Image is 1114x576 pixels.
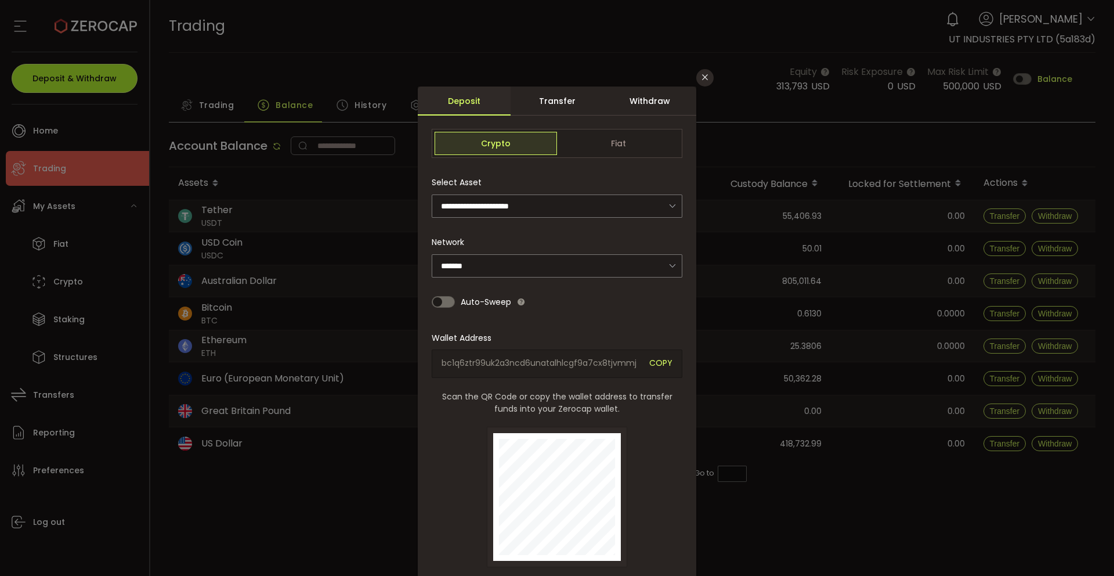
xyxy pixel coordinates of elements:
span: Crypto [435,132,557,155]
button: Close [696,69,714,87]
span: bc1q6ztr99uk2a3ncd6unatalhlcgf9a7cx8tjvmmj [442,357,641,370]
iframe: Chat Widget [1056,520,1114,576]
span: Fiat [557,132,679,155]
span: Auto-Sweep [461,290,511,314]
div: Transfer [511,87,603,116]
label: Network [432,236,471,248]
span: COPY [649,357,672,370]
span: Scan the QR Code or copy the wallet address to transfer funds into your Zerocap wallet. [432,391,682,415]
label: Wallet Address [432,332,498,344]
div: Withdraw [603,87,696,116]
label: Select Asset [432,177,489,188]
div: Deposit [418,87,511,116]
